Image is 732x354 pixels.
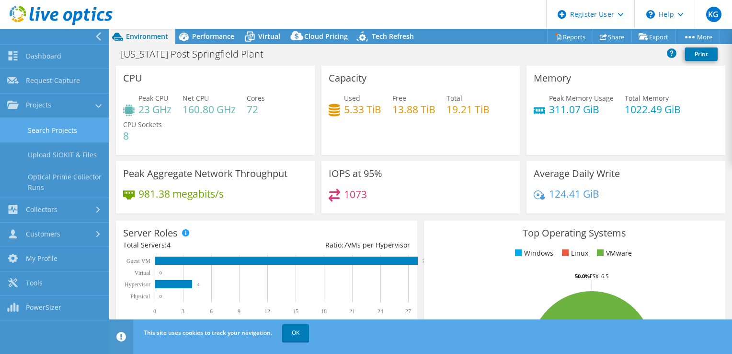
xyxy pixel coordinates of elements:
span: Cloud Pricing [304,32,348,41]
tspan: ESXi 6.5 [590,272,608,280]
text: 27 [405,308,411,315]
h3: CPU [123,73,142,83]
h3: Server Roles [123,228,178,238]
text: Physical [130,293,150,300]
text: 0 [160,294,162,299]
text: 0 [160,271,162,275]
h4: 72 [247,104,265,115]
span: Virtual [258,32,280,41]
span: 4 [167,240,171,249]
h3: Memory [534,73,571,83]
h4: 981.38 megabits/s [138,189,224,199]
span: Performance [192,32,234,41]
span: Peak Memory Usage [549,94,614,103]
a: Reports [547,29,593,44]
li: Linux [560,248,588,259]
text: 24 [377,308,383,315]
h3: Top Operating Systems [431,228,718,238]
a: OK [282,324,309,342]
text: Virtual [135,270,151,276]
text: 6 [210,308,213,315]
text: 18 [321,308,327,315]
h4: 23 GHz [138,104,172,115]
text: 15 [293,308,298,315]
h1: [US_STATE] Post Springfield Plant [116,49,278,59]
text: Hypervisor [125,281,150,288]
a: Share [593,29,632,44]
h3: Average Daily Write [534,168,620,179]
h4: 1073 [344,189,367,200]
h4: 124.41 GiB [549,189,599,199]
li: Windows [513,248,553,259]
li: VMware [595,248,632,259]
h4: 160.80 GHz [183,104,236,115]
a: Export [631,29,676,44]
text: 21 [349,308,355,315]
span: Total Memory [625,94,669,103]
h4: 13.88 TiB [392,104,435,115]
text: 0 [153,308,156,315]
tspan: 50.0% [575,272,590,280]
span: Net CPU [183,94,209,103]
span: 7 [343,240,347,249]
span: Total [446,94,462,103]
span: Peak CPU [138,94,168,103]
span: CPU Sockets [123,120,162,129]
span: Tech Refresh [372,32,414,41]
span: This site uses cookies to track your navigation. [144,329,272,337]
text: 3 [182,308,184,315]
a: More [675,29,720,44]
span: Free [392,94,406,103]
svg: \n [646,10,655,19]
text: 12 [264,308,270,315]
h4: 5.33 TiB [344,104,381,115]
span: Environment [126,32,168,41]
div: Ratio: VMs per Hypervisor [266,240,410,250]
text: 4 [197,282,200,287]
h4: 19.21 TiB [446,104,490,115]
text: Guest VM [126,258,150,264]
span: Used [344,94,360,103]
span: KG [706,7,721,22]
a: Print [685,47,718,61]
div: Total Servers: [123,240,266,250]
text: 9 [238,308,240,315]
h3: Peak Aggregate Network Throughput [123,168,287,179]
h3: IOPS at 95% [329,168,382,179]
h3: Capacity [329,73,366,83]
h4: 8 [123,130,162,141]
h4: 1022.49 GiB [625,104,681,115]
span: Cores [247,94,265,103]
h4: 311.07 GiB [549,104,614,115]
